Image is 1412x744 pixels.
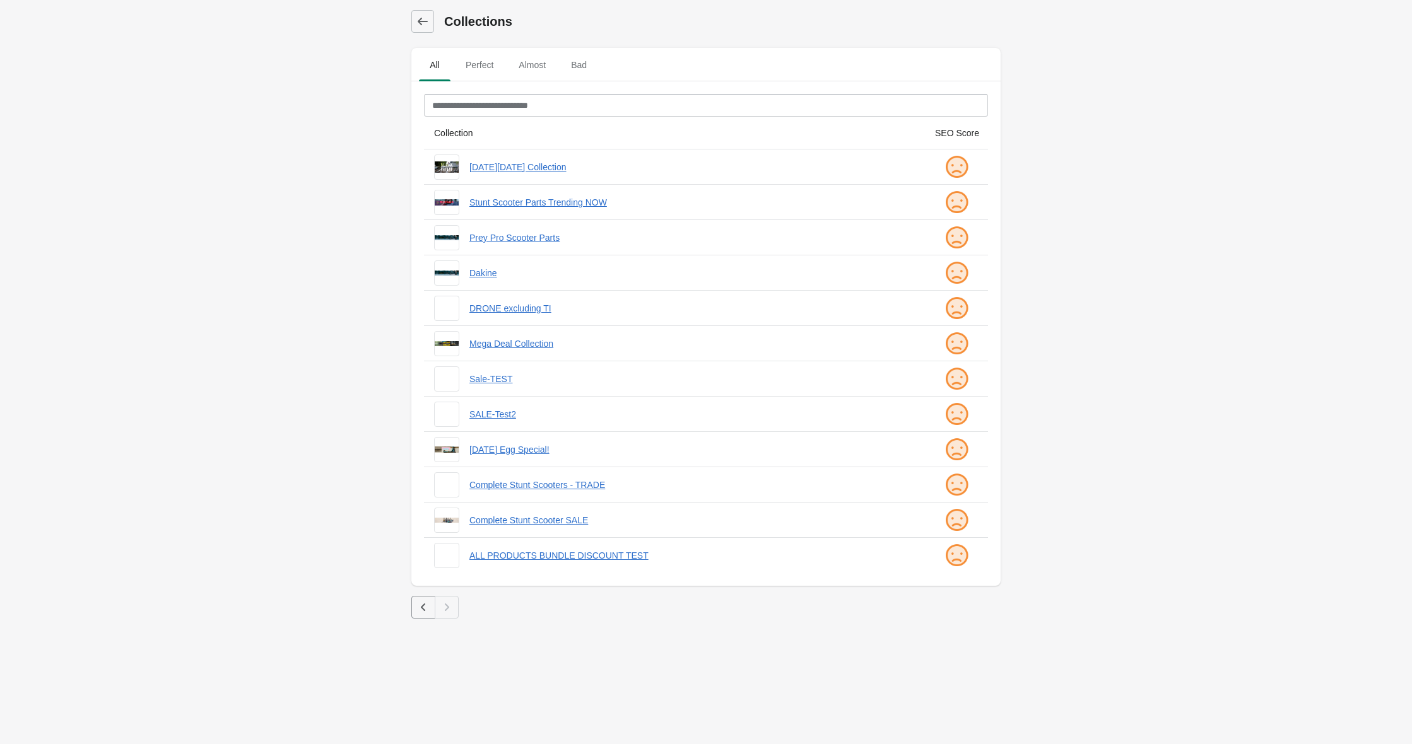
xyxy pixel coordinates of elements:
button: Almost [506,49,558,81]
a: Sale-TEST [469,373,915,385]
a: [DATE] Egg Special! [469,443,915,456]
img: sad.png [944,437,969,462]
span: All [419,54,450,76]
th: SEO Score [925,117,988,149]
a: Stunt Scooter Parts Trending NOW [469,196,915,209]
button: Perfect [453,49,506,81]
a: Dakine [469,267,915,279]
img: sad.png [944,331,969,356]
a: Complete Stunt Scooter SALE [469,514,915,526]
img: sad.png [944,508,969,533]
th: Collection [424,117,925,149]
span: Bad [561,54,597,76]
img: sad.png [944,296,969,321]
a: Complete Stunt Scooters - TRADE [469,479,915,491]
img: sad.png [944,225,969,250]
span: Almost [509,54,556,76]
img: sad.png [944,543,969,568]
img: sad.png [944,402,969,427]
button: Bad [558,49,599,81]
a: Mega Deal Collection [469,337,915,350]
img: sad.png [944,190,969,215]
img: sad.png [944,154,969,180]
img: sad.png [944,472,969,497]
img: sad.png [944,366,969,392]
a: ALL PRODUCTS BUNDLE DISCOUNT TEST [469,549,915,562]
a: SALE-Test2 [469,408,915,421]
a: DRONE excluding TI [469,302,915,315]
span: Perfect [456,54,503,76]
h1: Collections [444,13,1001,30]
a: [DATE][DATE] Collection [469,161,915,173]
button: All [416,49,453,81]
img: sad.png [944,260,969,286]
a: Prey Pro Scooter Parts [469,231,915,244]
